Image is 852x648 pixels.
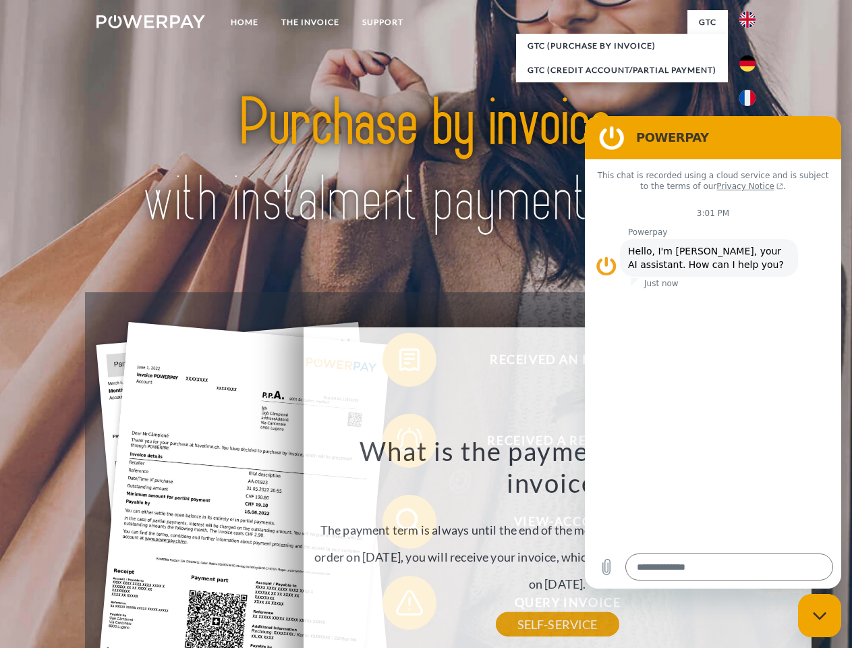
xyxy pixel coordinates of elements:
[219,10,270,34] a: Home
[739,55,756,72] img: de
[739,90,756,106] img: fr
[739,11,756,28] img: en
[798,594,841,637] iframe: Button to launch messaging window, conversation in progress
[129,65,723,259] img: title-powerpay_en.svg
[516,34,728,58] a: GTC (Purchase by invoice)
[96,15,205,28] img: logo-powerpay-white.svg
[516,58,728,82] a: GTC (Credit account/partial payment)
[496,612,619,637] a: SELF-SERVICE
[311,435,803,624] div: The payment term is always until the end of the month. For example: if you complete your order on...
[270,10,351,34] a: THE INVOICE
[311,435,803,500] h3: What is the payment term of my invoice?
[687,10,728,34] a: GTC
[585,116,841,589] iframe: Messaging window
[351,10,415,34] a: Support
